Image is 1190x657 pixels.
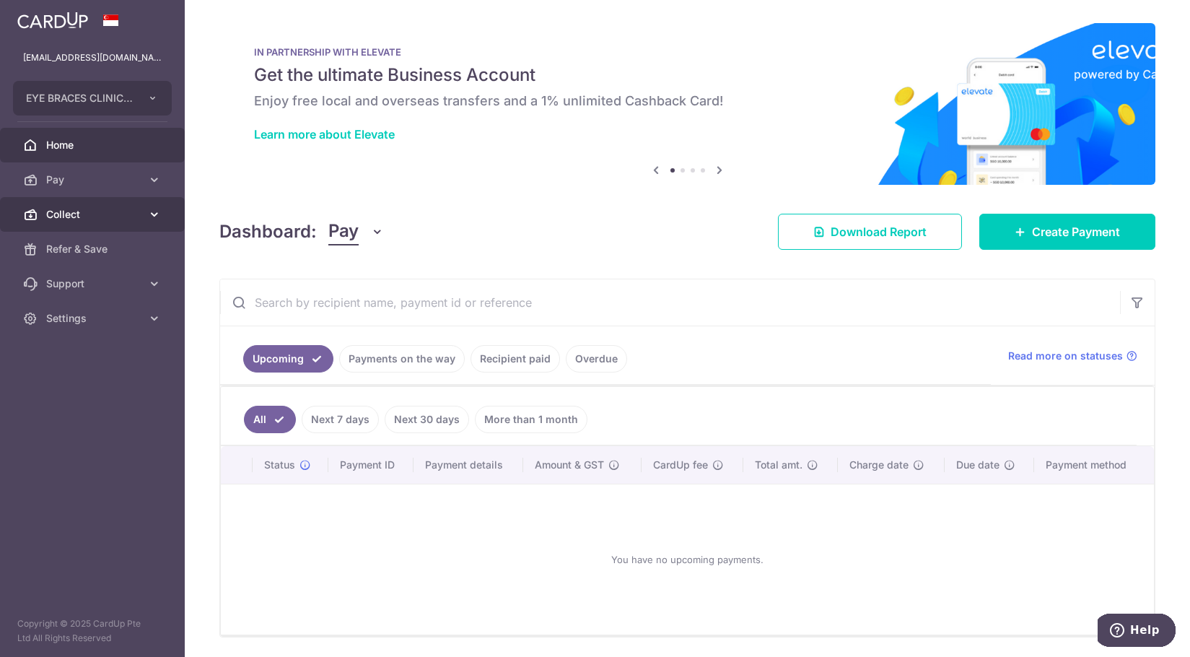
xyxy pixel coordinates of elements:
span: CardUp fee [653,458,708,472]
span: Due date [956,458,999,472]
p: IN PARTNERSHIP WITH ELEVATE [254,46,1121,58]
a: Upcoming [243,345,333,373]
a: Read more on statuses [1008,349,1137,363]
span: Help [32,10,62,23]
p: [EMAIL_ADDRESS][DOMAIN_NAME] [23,51,162,65]
span: Collect [46,207,141,222]
a: Download Report [778,214,962,250]
a: Recipient paid [471,345,560,373]
a: Next 30 days [385,406,469,433]
span: Refer & Save [46,242,141,256]
span: Settings [46,311,141,326]
a: More than 1 month [475,406,587,433]
span: Total amt. [755,458,802,472]
span: EYE BRACES CLINIC PTE. LTD. [26,91,133,105]
div: You have no upcoming payments. [238,496,1137,623]
a: Next 7 days [302,406,379,433]
img: CardUp [17,12,88,29]
span: Read more on statuses [1008,349,1123,363]
span: Home [46,138,141,152]
span: Amount & GST [535,458,604,472]
span: Status [264,458,295,472]
a: All [244,406,296,433]
h4: Dashboard: [219,219,317,245]
h6: Enjoy free local and overseas transfers and a 1% unlimited Cashback Card! [254,92,1121,110]
h5: Get the ultimate Business Account [254,64,1121,87]
span: Pay [46,173,141,187]
span: Support [46,277,141,291]
button: Pay [328,218,384,245]
span: Pay [328,218,359,245]
a: Create Payment [979,214,1155,250]
span: Charge date [849,458,909,472]
iframe: Opens a widget where you can find more information [1098,614,1176,650]
input: Search by recipient name, payment id or reference [220,279,1120,326]
a: Payments on the way [339,345,465,373]
a: Learn more about Elevate [254,127,395,142]
th: Payment details [414,446,524,484]
span: Create Payment [1032,223,1120,240]
span: Download Report [831,223,927,240]
th: Payment ID [328,446,414,484]
button: EYE BRACES CLINIC PTE. LTD. [13,81,172,116]
th: Payment method [1034,446,1154,484]
a: Overdue [566,345,627,373]
img: Renovation banner [219,23,1155,185]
